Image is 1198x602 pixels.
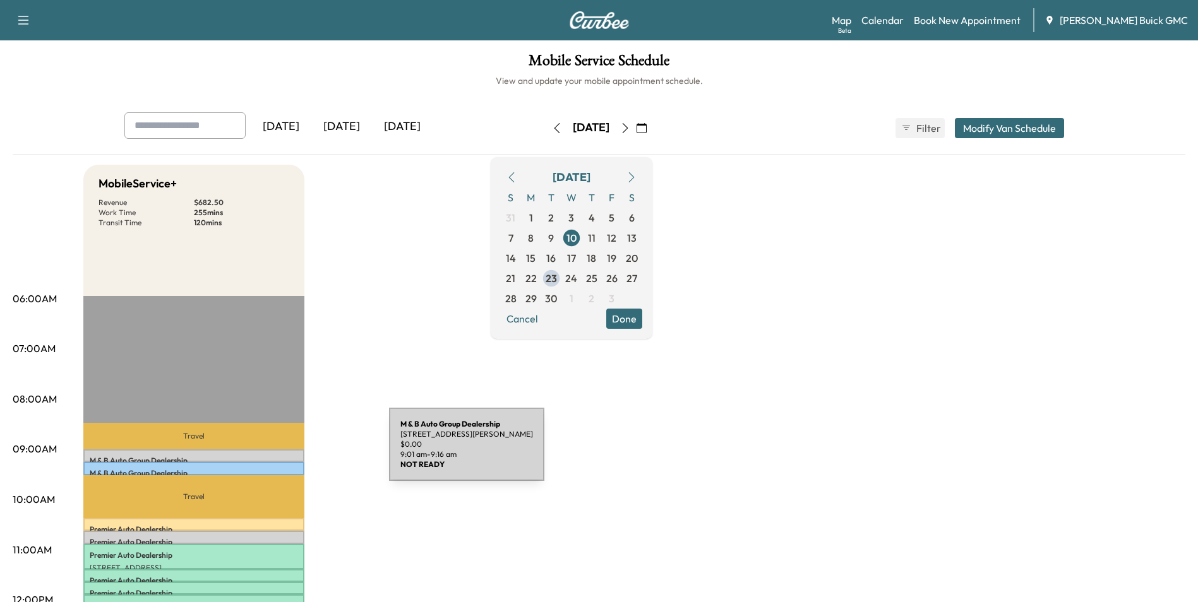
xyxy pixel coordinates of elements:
[194,218,289,228] p: 120 mins
[570,291,573,306] span: 1
[916,121,939,136] span: Filter
[586,271,597,286] span: 25
[553,168,590,186] div: [DATE]
[587,251,596,266] span: 18
[627,230,637,245] span: 13
[90,588,298,598] p: Premier Auto Dealership
[525,271,537,286] span: 22
[589,291,594,306] span: 2
[90,575,298,586] p: Premier Auto Dealership
[83,423,304,449] p: Travel
[194,198,289,208] p: $ 682.50
[99,218,194,228] p: Transit Time
[506,251,516,266] span: 14
[622,187,642,208] span: S
[607,230,616,245] span: 12
[508,230,513,245] span: 7
[13,492,55,507] p: 10:00AM
[861,13,904,28] a: Calendar
[251,112,311,141] div: [DATE]
[832,13,851,28] a: MapBeta
[99,208,194,218] p: Work Time
[99,175,177,192] h5: MobileService+
[548,230,554,245] span: 9
[546,251,556,266] span: 16
[548,210,554,225] span: 2
[565,271,577,286] span: 24
[582,187,602,208] span: T
[13,74,1185,87] h6: View and update your mobile appointment schedule.
[541,187,561,208] span: T
[545,291,557,306] span: 30
[90,563,298,573] p: [STREET_ADDRESS]
[955,118,1064,138] button: Modify Van Schedule
[568,210,574,225] span: 3
[13,542,52,557] p: 11:00AM
[567,251,576,266] span: 17
[13,391,57,406] p: 08:00AM
[914,13,1021,28] a: Book New Appointment
[13,341,56,356] p: 07:00AM
[569,11,630,29] img: Curbee Logo
[607,251,616,266] span: 19
[626,251,638,266] span: 20
[13,53,1185,74] h1: Mobile Service Schedule
[588,230,596,245] span: 11
[506,271,515,286] span: 21
[566,230,577,245] span: 10
[838,26,851,35] div: Beta
[505,291,517,306] span: 28
[501,309,544,329] button: Cancel
[90,537,298,547] p: Premier Auto Dealership
[83,475,304,519] p: Travel
[521,187,541,208] span: M
[529,210,533,225] span: 1
[896,118,945,138] button: Filter
[90,524,298,534] p: Premier Auto Dealership
[90,550,298,560] p: Premier Auto Dealership
[609,210,614,225] span: 5
[90,456,298,466] p: M & B Auto Group Dealership
[528,230,534,245] span: 8
[506,210,515,225] span: 31
[13,291,57,306] p: 06:00AM
[546,271,557,286] span: 23
[573,120,609,136] div: [DATE]
[602,187,622,208] span: F
[1060,13,1188,28] span: [PERSON_NAME] Buick GMC
[626,271,637,286] span: 27
[13,441,57,456] p: 09:00AM
[90,468,298,478] p: M & B Auto Group Dealership
[561,187,582,208] span: W
[501,187,521,208] span: S
[589,210,595,225] span: 4
[606,309,642,329] button: Done
[526,251,536,266] span: 15
[629,210,635,225] span: 6
[194,208,289,218] p: 255 mins
[372,112,433,141] div: [DATE]
[609,291,614,306] span: 3
[606,271,618,286] span: 26
[311,112,372,141] div: [DATE]
[99,198,194,208] p: Revenue
[525,291,537,306] span: 29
